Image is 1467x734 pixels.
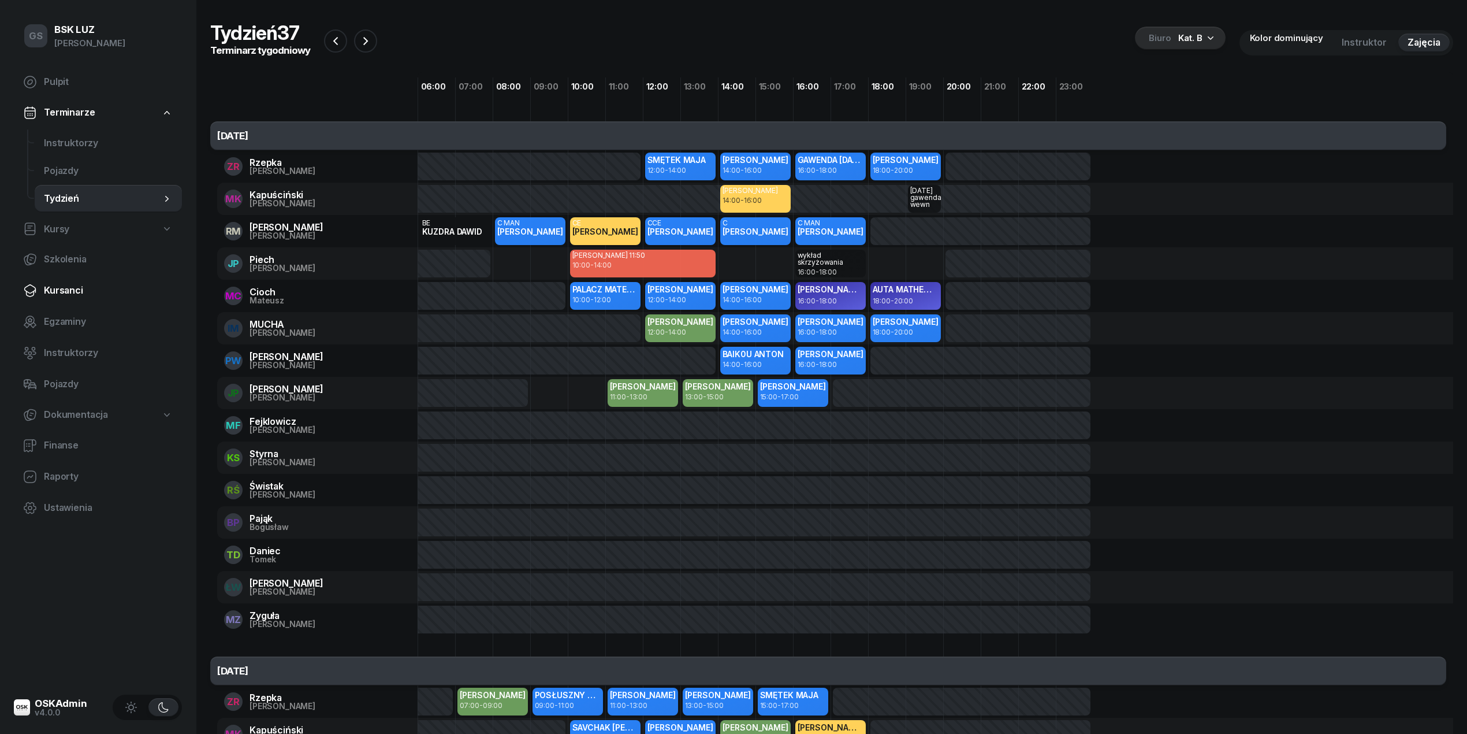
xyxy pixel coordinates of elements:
[572,296,611,303] span: -
[798,220,863,227] div: C MAN
[225,583,241,592] span: ŁW
[894,166,913,175] span: 20:00
[227,697,240,707] span: ZR
[1178,31,1202,45] div: Kat. B
[798,166,816,175] span: 16:00
[647,328,686,336] span: -
[530,81,568,91] div: 09:00
[44,346,173,361] span: Instruktorzy
[44,191,161,206] span: Tydzień
[572,261,612,269] span: -
[44,377,173,392] span: Pojazdy
[227,518,240,528] span: BP
[610,701,626,710] span: 11:00
[910,187,939,208] div: [DATE] gawenda wewn
[497,220,563,227] div: C MAN
[250,384,323,394] div: [PERSON_NAME]
[14,463,182,491] a: Raporty
[1149,31,1171,45] div: Biuro
[706,392,724,401] span: 15:00
[781,392,799,401] span: 17:00
[14,339,182,367] a: Instruktorzy
[685,393,724,401] span: -
[250,588,323,596] div: [PERSON_NAME]
[647,722,713,732] span: [PERSON_NAME]
[35,185,182,213] a: Tydzień
[647,166,686,174] span: -
[723,328,740,336] span: 14:00
[14,494,182,522] a: Ustawienia
[798,268,837,276] span: -
[706,701,724,710] span: 15:00
[819,328,837,336] span: 18:00
[685,702,724,709] span: -
[44,314,173,329] span: Egzaminy
[250,223,323,232] div: [PERSON_NAME]
[819,296,837,305] span: 18:00
[418,81,455,91] div: 06:00
[643,81,680,91] div: 12:00
[718,81,755,91] div: 14:00
[723,187,788,194] div: [PERSON_NAME]
[760,393,799,401] span: -
[29,31,43,41] span: GS
[250,555,281,564] div: Tomek
[277,21,299,45] span: 37
[572,722,679,732] span: SAVCHAK [PERSON_NAME]
[610,393,647,401] span: -
[14,68,182,96] a: Pulpit
[225,356,242,366] span: PW
[647,166,665,175] span: 12:00
[227,453,240,463] span: KS
[35,709,87,717] div: v4.0.0
[210,23,310,43] div: Tydzień
[819,360,837,369] span: 18:00
[760,690,818,700] span: SMĘTEK MAJA
[14,402,182,428] a: Dokumentacja
[44,501,173,516] span: Ustawienia
[744,328,762,336] span: 16:00
[250,320,315,329] div: MUCHA
[250,352,323,361] div: [PERSON_NAME]
[723,227,788,236] span: [PERSON_NAME]
[906,81,943,91] div: 19:00
[228,388,240,398] span: JP
[1342,35,1387,50] span: Instruktor
[422,227,482,236] span: KUZDRA DAWID
[685,381,751,391] span: [PERSON_NAME]
[455,81,493,91] div: 07:00
[798,284,877,294] span: [PERSON_NAME]
[44,136,173,151] span: Instruktorzy
[594,295,611,304] span: 12:00
[225,291,242,301] span: MC
[723,220,788,227] div: C
[798,268,816,276] span: 16:00
[981,81,1018,91] div: 21:00
[760,392,777,401] span: 15:00
[44,469,173,484] span: Raporty
[685,392,703,401] span: 13:00
[868,81,906,91] div: 18:00
[760,381,826,391] span: [PERSON_NAME]
[572,252,713,259] div: [PERSON_NAME] 11:50
[744,295,762,304] span: 16:00
[819,268,837,276] span: 18:00
[535,702,574,709] span: -
[723,196,740,205] span: 14:00
[755,81,793,91] div: 15:00
[44,105,95,120] span: Terminarze
[798,360,816,369] span: 16:00
[250,255,315,264] div: Piech
[873,284,945,294] span: AUTA MATHEW
[35,129,182,157] a: Instruktorzy
[680,81,718,91] div: 13:00
[744,196,762,205] span: 16:00
[44,164,173,179] span: Pojazdy
[44,283,173,298] span: Kursanci
[44,75,173,90] span: Pulpit
[44,252,173,267] span: Szkolenia
[723,722,788,732] span: [PERSON_NAME]
[647,155,706,165] span: SMĘTEK MAJA
[14,246,182,273] a: Szkolenia
[894,328,913,336] span: 20:00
